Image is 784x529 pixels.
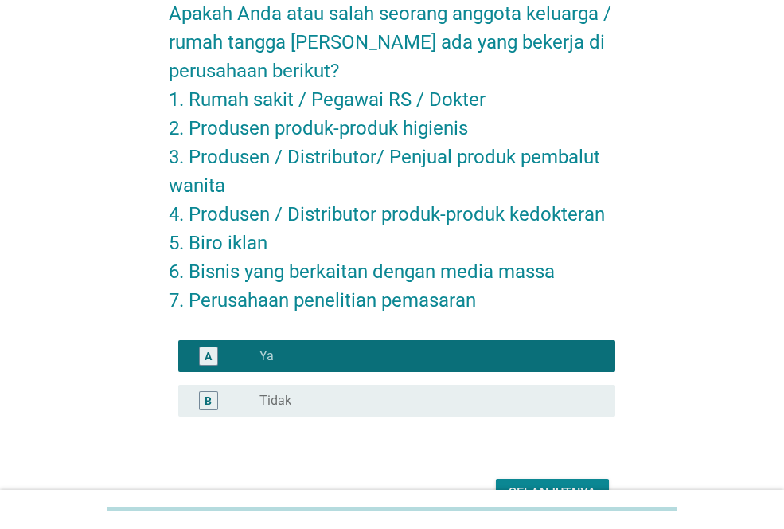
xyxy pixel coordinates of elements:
button: Selanjutnya [496,479,609,507]
label: Tidak [259,393,291,409]
div: A [205,347,212,364]
div: B [205,392,212,409]
div: Selanjutnya [509,484,596,503]
label: Ya [259,348,274,364]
